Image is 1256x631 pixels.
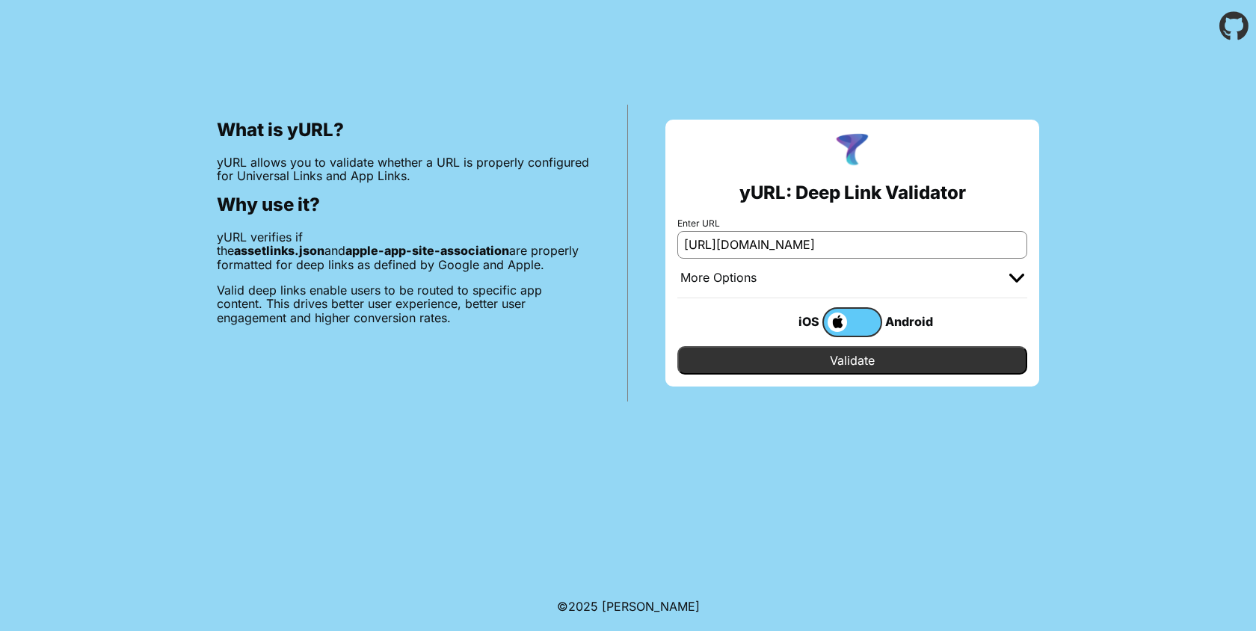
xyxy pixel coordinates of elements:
[217,230,590,271] p: yURL verifies if the and are properly formatted for deep links as defined by Google and Apple.
[739,182,966,203] h2: yURL: Deep Link Validator
[763,312,822,331] div: iOS
[217,283,590,324] p: Valid deep links enable users to be routed to specific app content. This drives better user exper...
[217,156,590,183] p: yURL allows you to validate whether a URL is properly configured for Universal Links and App Links.
[677,231,1027,258] input: e.g. https://app.chayev.com/xyx
[345,243,509,258] b: apple-app-site-association
[677,346,1027,375] input: Validate
[1009,274,1024,283] img: chevron
[882,312,942,331] div: Android
[557,582,700,631] footer: ©
[217,120,590,141] h2: What is yURL?
[602,599,700,614] a: Michael Ibragimchayev's Personal Site
[677,218,1027,229] label: Enter URL
[680,271,757,286] div: More Options
[234,243,324,258] b: assetlinks.json
[217,194,590,215] h2: Why use it?
[568,599,598,614] span: 2025
[833,132,872,170] img: yURL Logo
